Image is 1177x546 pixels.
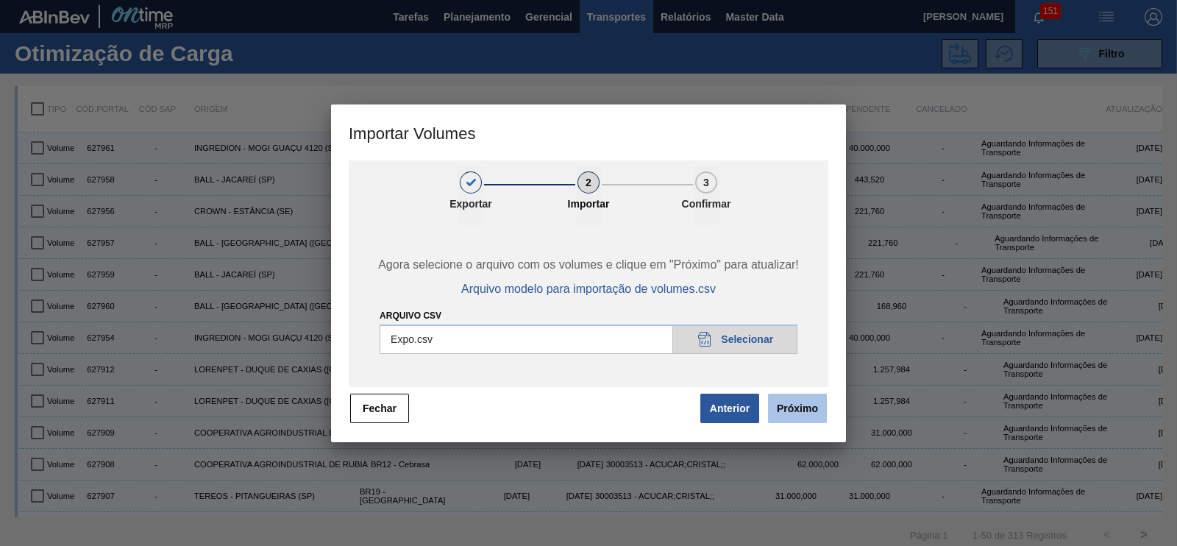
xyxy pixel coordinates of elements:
[434,198,508,210] p: Exportar
[700,394,759,423] button: Anterior
[458,166,484,225] button: 1Exportar
[693,166,719,225] button: 3Confirmar
[380,311,441,321] label: Arquivo csv
[768,394,827,423] button: Próximo
[577,171,600,194] div: 2
[460,171,482,194] div: 1
[552,198,625,210] p: Importar
[366,258,811,272] span: Agora selecione o arquivo com os volumes e clique em "Próximo" para atualizar!
[695,171,717,194] div: 3
[669,198,743,210] p: Confirmar
[575,166,602,225] button: 2Importar
[331,104,846,160] h3: Importar Volumes
[350,394,409,423] button: Fechar
[461,283,716,296] span: Arquivo modelo para importação de volumes.csv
